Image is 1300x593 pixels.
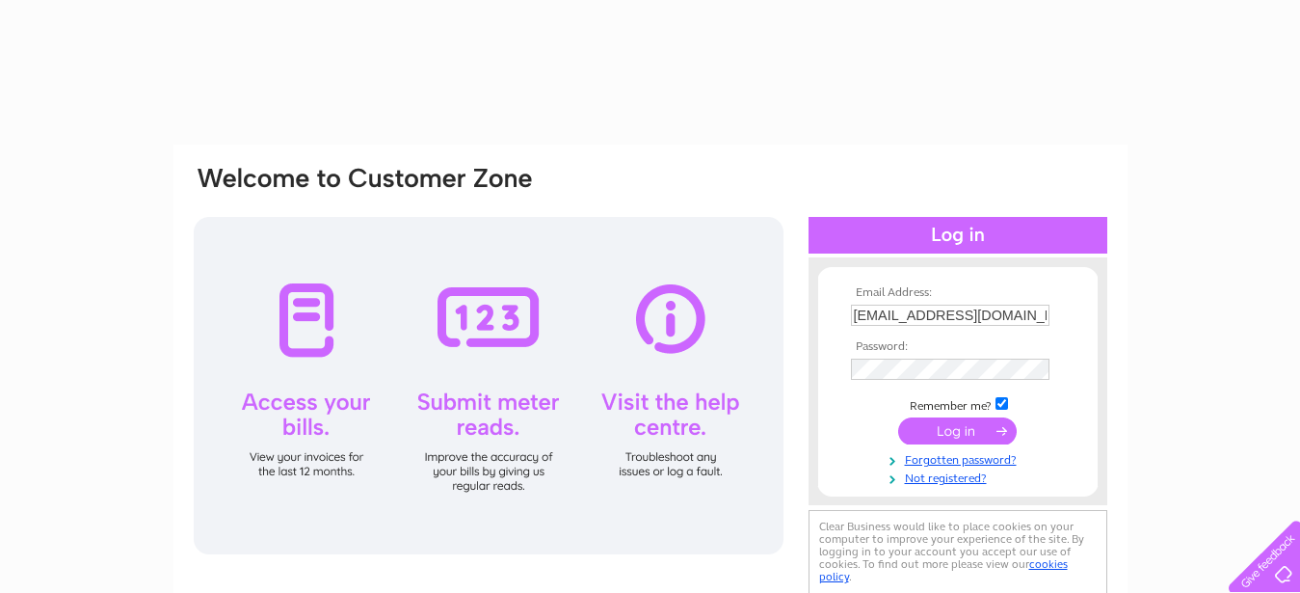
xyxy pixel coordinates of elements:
input: Submit [898,418,1017,445]
a: cookies policy [819,557,1068,583]
a: Not registered? [851,468,1070,486]
th: Password: [846,340,1070,354]
a: Forgotten password? [851,449,1070,468]
th: Email Address: [846,286,1070,300]
td: Remember me? [846,394,1070,414]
